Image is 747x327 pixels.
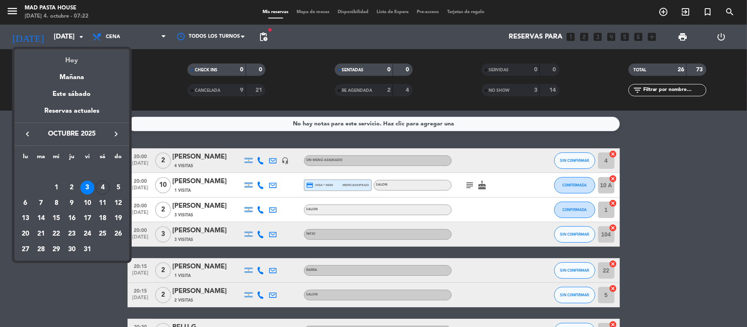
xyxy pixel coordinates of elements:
td: 26 de octubre de 2025 [110,226,126,242]
div: 13 [18,211,32,225]
td: 25 de octubre de 2025 [95,226,111,242]
td: OCT. [18,164,126,180]
td: 8 de octubre de 2025 [48,195,64,211]
div: 31 [80,243,94,257]
td: 14 de octubre de 2025 [33,211,49,226]
td: 7 de octubre de 2025 [33,195,49,211]
div: 28 [34,243,48,257]
div: 20 [18,227,32,241]
div: 21 [34,227,48,241]
td: 10 de octubre de 2025 [80,195,95,211]
td: 31 de octubre de 2025 [80,242,95,257]
div: 17 [80,211,94,225]
td: 9 de octubre de 2025 [64,195,80,211]
td: 29 de octubre de 2025 [48,242,64,257]
div: 25 [96,227,110,241]
div: Mañana [14,66,129,83]
div: 5 [111,181,125,195]
div: 9 [65,196,79,210]
div: Hoy [14,49,129,66]
td: 3 de octubre de 2025 [80,180,95,195]
td: 27 de octubre de 2025 [18,242,33,257]
div: 16 [65,211,79,225]
button: keyboard_arrow_left [20,129,35,139]
div: 19 [111,211,125,225]
div: 24 [80,227,94,241]
td: 20 de octubre de 2025 [18,226,33,242]
td: 24 de octubre de 2025 [80,226,95,242]
div: 27 [18,243,32,257]
td: 4 de octubre de 2025 [95,180,111,195]
div: Reservas actuales [14,106,129,123]
div: 7 [34,196,48,210]
td: 12 de octubre de 2025 [110,195,126,211]
button: keyboard_arrow_right [109,129,123,139]
th: jueves [64,152,80,165]
div: 4 [96,181,110,195]
div: 12 [111,196,125,210]
td: 15 de octubre de 2025 [48,211,64,226]
div: 8 [49,196,63,210]
td: 17 de octubre de 2025 [80,211,95,226]
td: 11 de octubre de 2025 [95,195,111,211]
th: lunes [18,152,33,165]
td: 5 de octubre de 2025 [110,180,126,195]
th: viernes [80,152,95,165]
div: 14 [34,211,48,225]
div: 6 [18,196,32,210]
div: 11 [96,196,110,210]
div: 3 [80,181,94,195]
td: 23 de octubre de 2025 [64,226,80,242]
div: 10 [80,196,94,210]
div: 15 [49,211,63,225]
div: 29 [49,243,63,257]
th: sábado [95,152,111,165]
span: octubre 2025 [35,129,109,139]
i: keyboard_arrow_right [111,129,121,139]
td: 30 de octubre de 2025 [64,242,80,257]
div: 22 [49,227,63,241]
th: martes [33,152,49,165]
div: 26 [111,227,125,241]
th: domingo [110,152,126,165]
td: 28 de octubre de 2025 [33,242,49,257]
div: 2 [65,181,79,195]
td: 6 de octubre de 2025 [18,195,33,211]
div: 18 [96,211,110,225]
div: 23 [65,227,79,241]
div: Este sábado [14,83,129,106]
th: miércoles [48,152,64,165]
td: 2 de octubre de 2025 [64,180,80,195]
td: 21 de octubre de 2025 [33,226,49,242]
div: 30 [65,243,79,257]
td: 22 de octubre de 2025 [48,226,64,242]
td: 16 de octubre de 2025 [64,211,80,226]
td: 18 de octubre de 2025 [95,211,111,226]
td: 13 de octubre de 2025 [18,211,33,226]
i: keyboard_arrow_left [23,129,32,139]
div: 1 [49,181,63,195]
td: 19 de octubre de 2025 [110,211,126,226]
td: 1 de octubre de 2025 [48,180,64,195]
